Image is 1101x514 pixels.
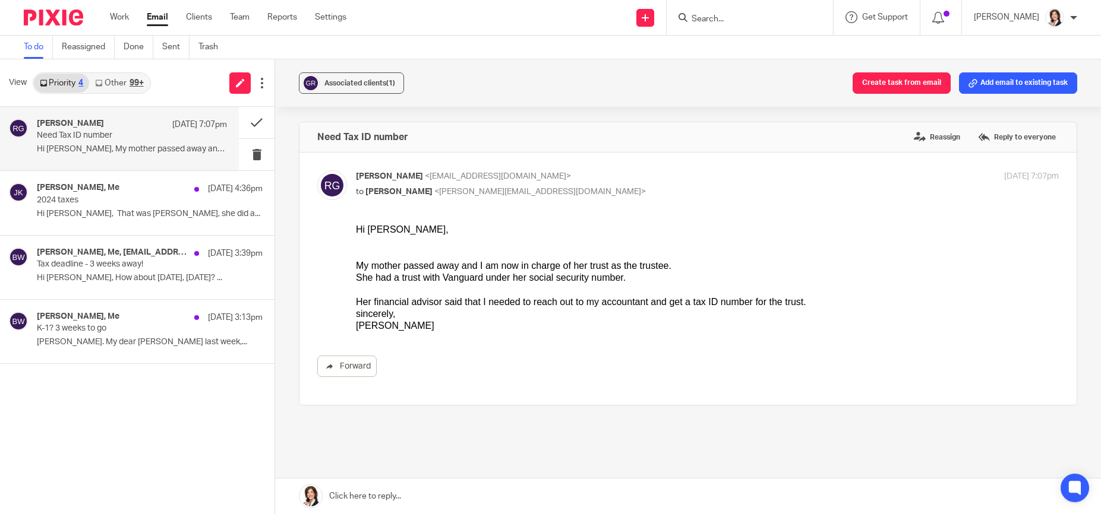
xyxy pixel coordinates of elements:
span: [PERSON_NAME] [356,172,423,180]
a: To do [24,36,53,59]
span: to [356,188,364,196]
img: svg%3E [9,248,28,266]
p: [PERSON_NAME] [974,11,1039,23]
button: Create task from email [853,72,951,94]
span: Associated clients [324,80,395,87]
img: svg%3E [317,170,347,200]
a: Reports [267,11,297,23]
a: Team [230,11,250,23]
h4: Need Tax ID number [317,131,408,143]
p: [DATE] 7:07pm [172,119,227,131]
label: Reassign [911,128,963,146]
span: (1) [386,80,395,87]
a: Forward [317,356,377,377]
a: Settings [315,11,346,23]
button: Associated clients(1) [299,72,404,94]
a: Reassigned [62,36,115,59]
h4: [PERSON_NAME], Me, [EMAIL_ADDRESS][DOMAIN_NAME], [PERSON_NAME], [PERSON_NAME] [37,248,188,258]
p: Need Tax ID number [37,131,189,141]
div: 4 [78,79,83,87]
button: Add email to existing task [959,72,1077,94]
input: Search [690,14,797,25]
a: Trash [198,36,227,59]
div: 99+ [130,79,144,87]
p: [PERSON_NAME]. My dear [PERSON_NAME] last week,... [37,337,263,347]
a: Sent [162,36,190,59]
img: svg%3E [9,183,28,202]
p: Hi [PERSON_NAME], That was [PERSON_NAME], she did a... [37,209,263,219]
span: [PERSON_NAME] [365,188,433,196]
img: BW%20Website%203%20-%20square.jpg [1045,8,1064,27]
p: [DATE] 3:13pm [208,312,263,323]
p: [DATE] 3:39pm [208,248,263,259]
img: svg%3E [9,119,28,138]
h4: [PERSON_NAME], Me [37,312,119,322]
a: Other99+ [89,74,149,93]
span: <[EMAIL_ADDRESS][DOMAIN_NAME]> [425,172,571,180]
p: Hi [PERSON_NAME], My mother passed away and I... [37,144,227,154]
span: View [9,77,27,89]
p: Tax deadline - 3 weeks away! [37,259,217,269]
p: 2024 taxes [37,195,217,205]
img: svg%3E [9,312,28,331]
span: Get Support [862,13,908,21]
h4: [PERSON_NAME] [37,119,104,129]
p: K-1? 3 weeks to go [37,323,217,334]
a: Clients [186,11,212,23]
a: Work [110,11,129,23]
a: Done [124,36,153,59]
img: Pixie [24,9,83,26]
img: svg%3E [302,74,320,92]
p: Hi [PERSON_NAME], How about [DATE], [DATE]? ... [37,273,263,283]
span: <[PERSON_NAME][EMAIL_ADDRESS][DOMAIN_NAME]> [434,188,646,196]
label: Reply to everyone [975,128,1059,146]
h4: [PERSON_NAME], Me [37,183,119,193]
p: [DATE] 7:07pm [1004,170,1059,183]
a: Priority4 [34,74,89,93]
a: Email [147,11,168,23]
p: [DATE] 4:36pm [208,183,263,195]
